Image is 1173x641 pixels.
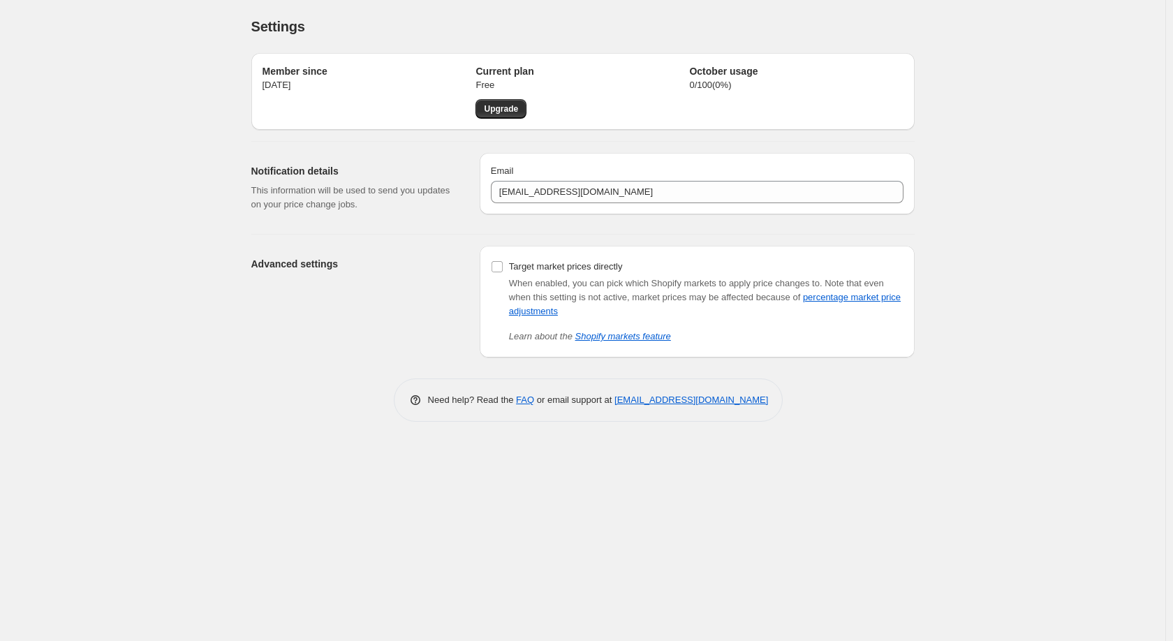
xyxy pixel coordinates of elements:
[475,64,689,78] h2: Current plan
[251,19,305,34] span: Settings
[491,165,514,176] span: Email
[509,331,671,341] i: Learn about the
[251,164,457,178] h2: Notification details
[484,103,518,115] span: Upgrade
[251,257,457,271] h2: Advanced settings
[475,99,526,119] a: Upgrade
[614,395,768,405] a: [EMAIL_ADDRESS][DOMAIN_NAME]
[428,395,517,405] span: Need help? Read the
[516,395,534,405] a: FAQ
[475,78,689,92] p: Free
[509,261,623,272] span: Target market prices directly
[263,78,476,92] p: [DATE]
[689,78,903,92] p: 0 / 100 ( 0 %)
[575,331,671,341] a: Shopify markets feature
[509,278,822,288] span: When enabled, you can pick which Shopify markets to apply price changes to.
[509,278,901,316] span: Note that even when this setting is not active, market prices may be affected because of
[251,184,457,212] p: This information will be used to send you updates on your price change jobs.
[534,395,614,405] span: or email support at
[263,64,476,78] h2: Member since
[689,64,903,78] h2: October usage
